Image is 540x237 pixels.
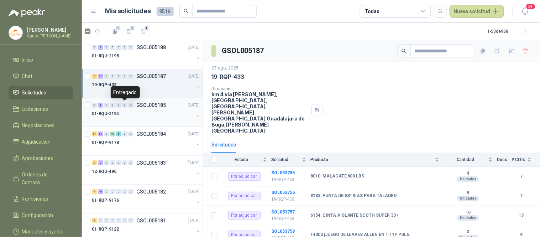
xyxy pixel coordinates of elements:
th: Estado [221,153,271,167]
b: 7 [512,192,531,199]
p: 19-RQP-433 [211,73,244,81]
div: 3 [92,160,97,165]
div: Entregado [111,86,140,98]
th: Cantidad [444,153,497,167]
div: 0 [104,132,109,136]
a: 11 12 0 40 5 0 0 GSOL005184[DATE] 01-RQP-9178 [92,130,201,153]
b: SOL053755 [271,170,295,175]
p: [DATE] [188,131,200,138]
div: 1 [92,218,97,223]
div: 0 [116,45,121,50]
a: Remisiones [9,192,73,206]
span: Manuales y ayuda [22,228,63,236]
span: 9516 [157,7,174,16]
div: 0 [104,218,109,223]
p: [DATE] [188,44,200,51]
div: 0 [110,103,115,108]
b: 7 [512,173,531,180]
a: Órdenes de Compra [9,168,73,189]
span: Inicio [22,56,33,64]
span: Cantidad [444,157,487,162]
span: Licitaciones [22,105,48,113]
a: Licitaciones [9,102,73,116]
span: Configuración [22,211,53,219]
b: 5 [444,190,493,196]
span: Estado [221,157,261,162]
b: 4 [444,171,493,176]
div: 0 [128,189,133,194]
p: GSOL005185 [136,103,166,108]
b: SOL053756 [271,190,295,195]
a: Inicio [9,53,73,67]
div: Unidades [457,196,479,201]
div: Solicitudes [211,141,236,149]
div: 0 [122,218,127,223]
button: 1 [124,26,135,37]
p: 19-RQP-433 [92,82,116,88]
span: Negociaciones [22,122,55,129]
div: 7 [92,189,97,194]
div: 0 [116,74,121,79]
p: GSOL005183 [136,160,166,165]
a: Configuración [9,208,73,222]
div: 0 [122,132,127,136]
div: Por adjudicar [228,211,261,220]
a: 7 40 0 0 0 0 0 GSOL005182[DATE] 01-RQP-9176 [92,187,201,210]
th: Docs [497,153,512,167]
div: 0 [104,160,109,165]
div: 1 [98,103,103,108]
span: 1 [144,25,149,31]
div: 0 [128,45,133,50]
a: 3 48 0 0 0 0 0 GSOL005187[DATE] 19-RQP-433 [92,72,201,95]
div: 11 [92,132,97,136]
p: [DATE] [188,73,200,80]
b: 6154 | CINTA AISLANTE SCOTH SUPER 33+ [310,213,399,218]
p: GSOL005184 [136,132,166,136]
a: 3 2 0 0 0 0 0 GSOL005183[DATE] 12-RQU-496 [92,159,201,181]
p: [DATE] [188,102,200,109]
div: 0 [116,218,121,223]
button: 1 [138,26,149,37]
div: 0 [116,103,121,108]
p: 27 ago, 2025 [211,65,238,72]
button: Nueva solicitud [450,5,504,18]
span: Solicitud [271,157,300,162]
b: 3 [444,229,493,235]
div: 0 [92,103,97,108]
a: SOL053757 [271,210,295,215]
th: Solicitud [271,153,310,167]
a: Negociaciones [9,119,73,132]
p: GSOL005181 [136,218,166,223]
div: 0 [128,103,133,108]
p: 01-RQU-2195 [92,53,119,60]
div: 0 [110,45,115,50]
div: 0 [98,218,103,223]
h3: GSOL005187 [222,45,265,56]
b: 13 [512,212,531,219]
h1: Mis solicitudes [105,6,151,16]
span: search [184,9,189,14]
p: Dirección [211,86,309,91]
span: 1 [116,25,121,31]
p: GSOL005182 [136,189,166,194]
th: # COTs [512,153,540,167]
b: 10 [444,210,493,216]
img: Logo peakr [9,9,45,17]
div: Por adjudicar [228,192,261,200]
div: 0 [122,103,127,108]
div: Unidades [457,215,479,221]
div: 0 [128,218,133,223]
p: [PERSON_NAME] [27,27,72,32]
div: 0 [110,218,115,223]
span: Adjudicación [22,138,51,146]
div: Unidades [457,176,479,182]
p: 01-RQP-9176 [92,197,119,204]
div: 0 [116,160,121,165]
span: 1 [130,25,135,31]
div: 0 [128,160,133,165]
p: km 4 via [PERSON_NAME], [GEOGRAPHIC_DATA], [GEOGRAPHIC_DATA]. [PERSON_NAME][GEOGRAPHIC_DATA] Guad... [211,91,309,134]
button: 24 [519,5,531,18]
a: SOL053758 [271,229,295,234]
